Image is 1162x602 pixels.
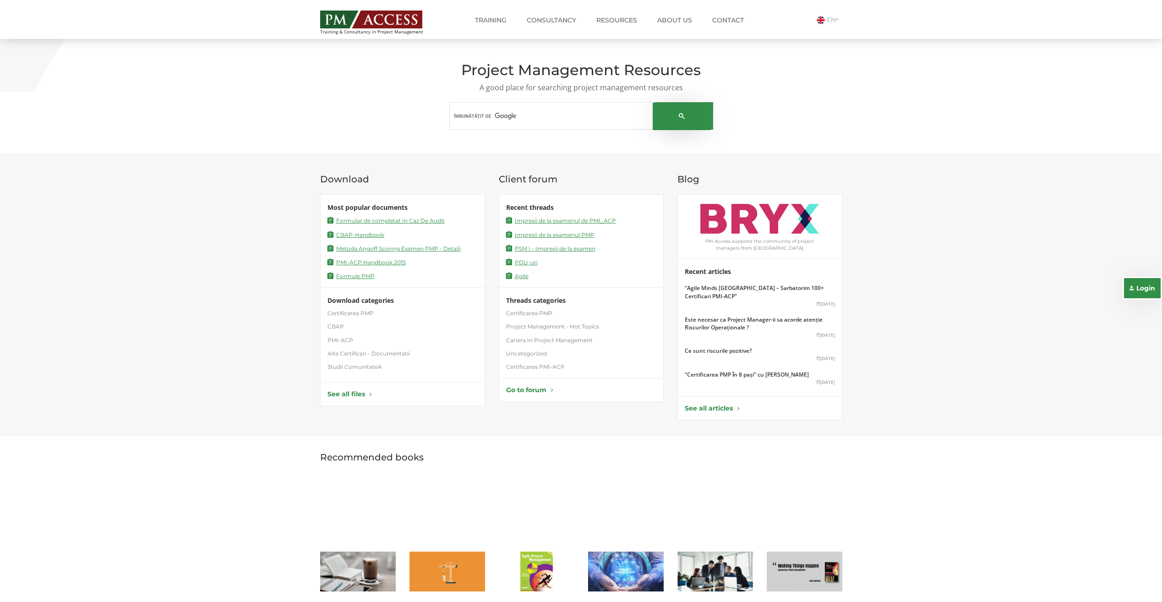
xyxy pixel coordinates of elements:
[327,323,344,330] a: CBAP
[685,238,835,252] p: PM Access supports the community of project managers from [GEOGRAPHIC_DATA]
[817,16,825,24] img: Engleza
[685,371,809,378] a: “Certificarea PMP ȋn 8 pași” cu [PERSON_NAME]
[409,552,485,591] img: Cartea Lunii Ianuarie 2016: Strategic Project Management Made Simple – Terry Schmidt
[506,215,616,224] a: Impresii de la examenul de PMI_ACP
[506,309,552,317] a: Certificarea PMP
[327,297,478,304] h4: Download categories
[320,82,842,93] p: A good place for searching project management resources
[677,552,753,591] img: Cartea Lunii Mai 2014: Advanced Multi-Project Management - Gerald Kendall si Kathleen Austin
[506,297,656,304] h4: Threads categories
[685,332,835,338] span: [DATE]
[705,11,751,29] a: Contact
[650,11,699,29] a: About us
[506,350,547,357] a: Uncategorized
[506,271,529,280] a: Agile
[685,268,835,275] h4: Recent articles
[589,11,644,29] a: Resources
[327,243,461,252] a: Metoda Angoff Scoring Examen PMP - Detalii
[506,363,565,371] a: Certificarea PMI-ACP
[685,316,835,331] a: Este necesar ca Project Manager-ii sa acorde atenție Riscurilor Operaționale ?
[685,404,835,413] a: See all articles
[499,174,664,184] h3: Client forum
[327,336,353,344] a: PMI-ACP
[327,389,478,399] a: See all files
[320,62,842,78] h1: Project Management Resources
[320,174,485,184] h3: Download
[499,552,574,591] img: Cartea Lunii Ianuarie 2015: Agile Project Management In Easy Steps – John Carroll
[327,271,375,280] a: Formule PMP
[327,309,374,317] a: Certificarea PMP
[506,323,599,330] a: Project Management - Hot Topics
[506,336,593,344] a: Cariera In Project Management
[588,552,664,591] img: Cartea Lunii Noiembrie 2014: The Fast Forward MBA in Project Management - Eric Verzuh
[320,452,842,462] h3: Recommended books
[685,347,752,355] a: Ce sunt riscurile pozitive?
[520,11,583,29] a: Consultancy
[506,243,595,252] a: PSM I - Impresii de la examen
[685,355,835,361] span: [DATE]
[506,257,538,266] a: PDU-uri
[320,8,441,34] a: Training & Consultancy in Project Management
[817,16,842,24] a: EN
[685,301,835,307] span: [DATE]
[327,350,410,357] a: Alte Certificari - Documentatii
[454,105,649,127] input: căutați
[685,284,835,300] a: “Agile Minds [GEOGRAPHIC_DATA] – Sarbatorim 100+ Certificari PMI-ACP”
[320,29,441,34] span: Training & Consultancy in Project Management
[468,11,513,29] a: Training
[327,230,384,239] a: CBAP-Handbook
[327,204,478,211] h4: Most popular documents
[506,230,595,239] a: Impresii de la examenul PMP
[685,379,835,385] span: [DATE]
[327,363,382,371] a: Studii ComunitateA
[506,204,656,211] h4: Recent threads
[327,215,445,224] a: Formular de completat In Caz De Audit
[327,257,406,266] a: PMI-ACP Handbook 2015
[320,11,422,28] img: PM ACCESS - Echipa traineri si consultanti certificati PMP: Narciss Popescu, Mihai Olaru, Monica ...
[677,174,842,184] h3: Blog
[506,385,656,394] a: Go to forum
[1123,277,1162,300] button: Login
[700,204,819,234] img: PMCommunity
[320,552,396,591] img: Cartea lunii August 2016 - Situational Project Management: The Dynamics of Success and Failure - ...
[767,552,842,591] img: Cartea Lunii Aprilie 2014: Making Things Happen: Mastering Project Management (Theory in Practice...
